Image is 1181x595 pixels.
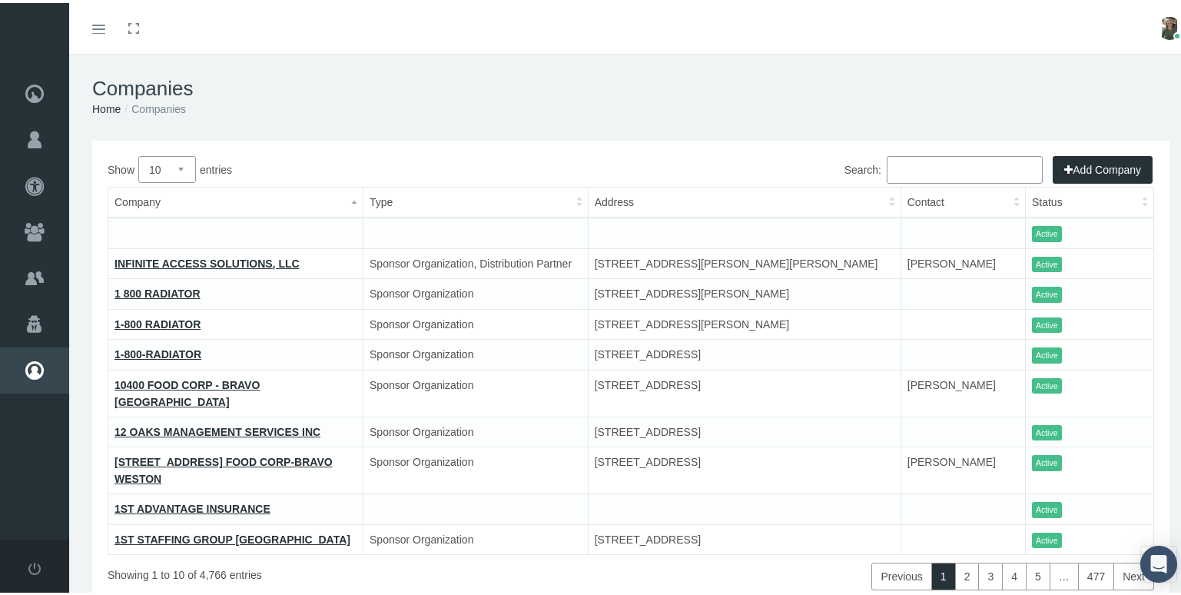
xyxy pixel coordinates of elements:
a: Previous [871,560,931,587]
a: 12 OAKS MANAGEMENT SERVICES INC [114,423,320,435]
td: [STREET_ADDRESS] [588,521,901,551]
li: Companies [121,98,186,115]
span: Active [1032,314,1062,331]
td: [STREET_ADDRESS] [588,414,901,444]
th: Company: activate to sort column descending [108,184,363,214]
td: [PERSON_NAME] [901,444,1025,491]
span: Active [1032,530,1062,546]
select: Showentries [138,153,196,180]
td: Sponsor Organization [363,306,589,337]
a: 1 [931,560,956,587]
a: 477 [1078,560,1114,587]
a: 1 800 RADIATOR [114,284,201,297]
span: Active [1032,375,1062,391]
td: Sponsor Organization, Distribution Partner [363,245,589,276]
span: Active [1032,254,1062,270]
label: Search: [844,153,1043,181]
td: [PERSON_NAME] [901,367,1025,414]
td: [STREET_ADDRESS][PERSON_NAME] [588,276,901,307]
td: Sponsor Organization [363,521,589,551]
div: Open Intercom Messenger [1140,543,1177,580]
a: 4 [1002,560,1027,587]
a: 1ST STAFFING GROUP [GEOGRAPHIC_DATA] [114,530,350,543]
img: S_Profile_Picture_15372.jpg [1158,14,1181,37]
th: Address: activate to sort column ascending [588,184,901,214]
td: [STREET_ADDRESS] [588,367,901,414]
a: 1-800 RADIATOR [114,315,201,327]
a: 3 [978,560,1003,587]
a: 1-800-RADIATOR [114,345,201,357]
td: Sponsor Organization [363,276,589,307]
td: Sponsor Organization [363,337,589,367]
td: [STREET_ADDRESS][PERSON_NAME][PERSON_NAME] [588,245,901,276]
span: Active [1032,452,1062,468]
span: Active [1032,422,1062,438]
span: Active [1032,344,1062,361]
a: Home [92,100,121,112]
a: 1ST ADVANTAGE INSURANCE [114,500,270,512]
button: Add Company [1053,153,1153,181]
td: [STREET_ADDRESS] [588,337,901,367]
a: 2 [955,560,980,587]
a: 10400 FOOD CORP - BRAVO [GEOGRAPHIC_DATA] [114,376,260,405]
td: Sponsor Organization [363,367,589,414]
th: Contact: activate to sort column ascending [901,184,1025,214]
a: [STREET_ADDRESS] FOOD CORP-BRAVO WESTON [114,453,333,482]
td: Sponsor Organization [363,414,589,444]
span: Active [1032,223,1062,239]
span: Active [1032,499,1062,515]
label: Show entries [108,153,631,180]
th: Type: activate to sort column ascending [363,184,589,214]
td: [STREET_ADDRESS] [588,444,901,491]
a: INFINITE ACCESS SOLUTIONS, LLC [114,254,300,267]
input: Search: [887,153,1043,181]
th: Status: activate to sort column ascending [1025,184,1153,214]
td: Sponsor Organization [363,444,589,491]
a: … [1050,560,1079,587]
a: Next [1113,560,1154,587]
td: [PERSON_NAME] [901,245,1025,276]
span: Active [1032,284,1062,300]
a: 5 [1026,560,1050,587]
td: [STREET_ADDRESS][PERSON_NAME] [588,306,901,337]
h1: Companies [92,74,1169,98]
